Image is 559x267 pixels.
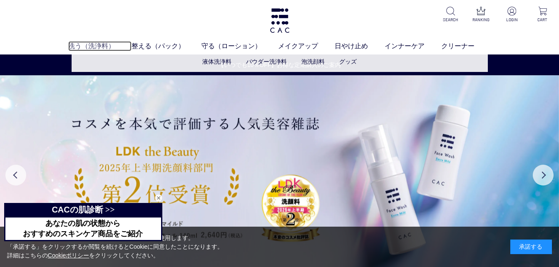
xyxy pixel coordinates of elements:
[533,165,554,185] button: Next
[201,41,278,51] a: 守る（ローション）
[278,41,335,51] a: メイクアップ
[510,240,552,254] div: 承諾する
[5,165,26,185] button: Previous
[68,41,132,51] a: 洗う（洗浄料）
[202,58,231,65] a: 液体洗浄料
[385,41,441,51] a: インナーケア
[441,41,491,51] a: クリーナー
[301,58,325,65] a: 泡洗顔料
[339,58,357,65] a: グッズ
[533,7,552,23] a: CART
[132,41,201,51] a: 整える（パック）
[471,17,491,23] p: RANKING
[335,41,385,51] a: 日やけ止め
[246,58,287,65] a: パウダー洗浄料
[471,7,491,23] a: RANKING
[533,17,552,23] p: CART
[48,252,89,259] a: Cookieポリシー
[502,7,522,23] a: LOGIN
[502,17,522,23] p: LOGIN
[269,8,291,33] img: logo
[7,234,224,260] div: 当サイトでは、お客様へのサービス向上のためにCookieを使用します。 「承諾する」をクリックするか閲覧を続けるとCookieに同意したことになります。 詳細はこちらの をクリックしてください。
[440,17,460,23] p: SEARCH
[0,61,559,69] a: 【いつでも10％OFF】お得な定期購入のご案内
[440,7,460,23] a: SEARCH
